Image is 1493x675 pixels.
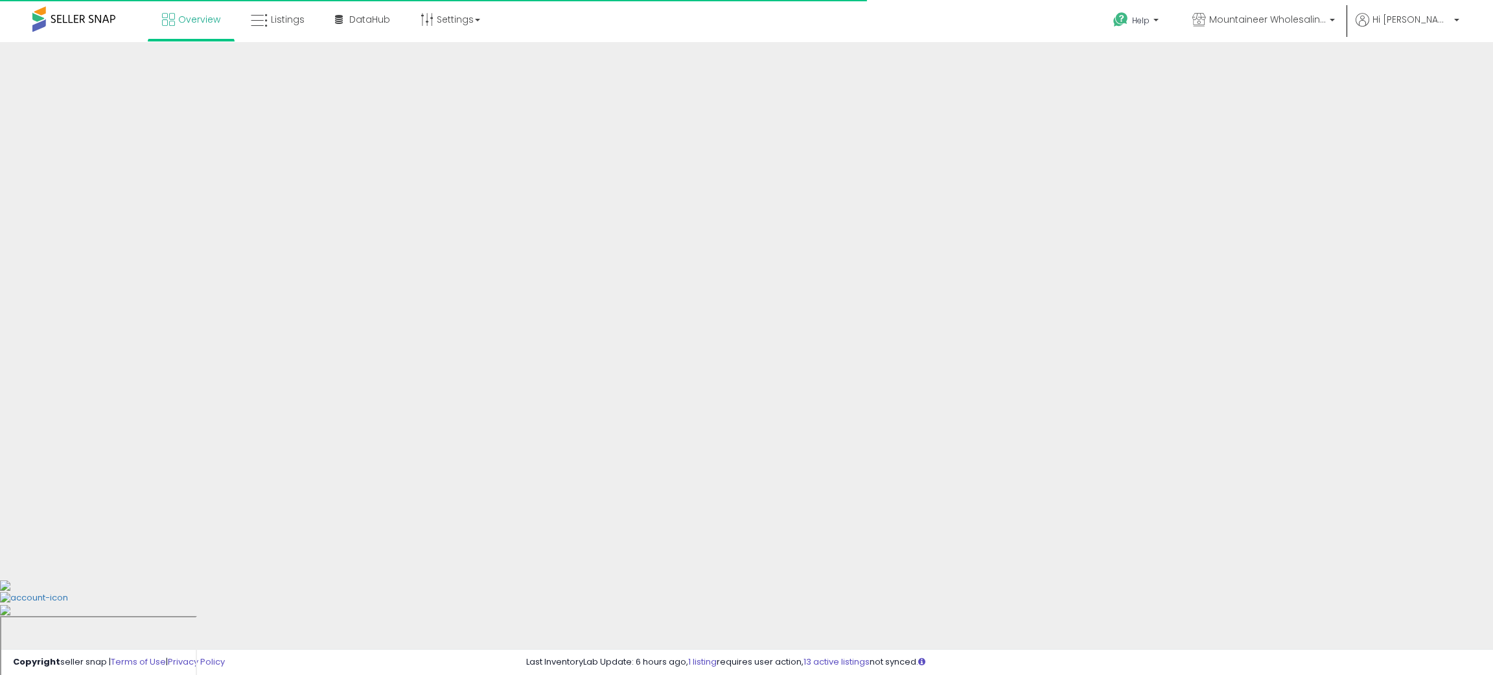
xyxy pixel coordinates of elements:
[349,13,390,26] span: DataHub
[1132,15,1150,26] span: Help
[1372,13,1450,26] span: Hi [PERSON_NAME]
[1356,13,1459,42] a: Hi [PERSON_NAME]
[1113,12,1129,28] i: Get Help
[178,13,220,26] span: Overview
[1209,13,1326,26] span: Mountaineer Wholesaling
[1103,2,1172,42] a: Help
[271,13,305,26] span: Listings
